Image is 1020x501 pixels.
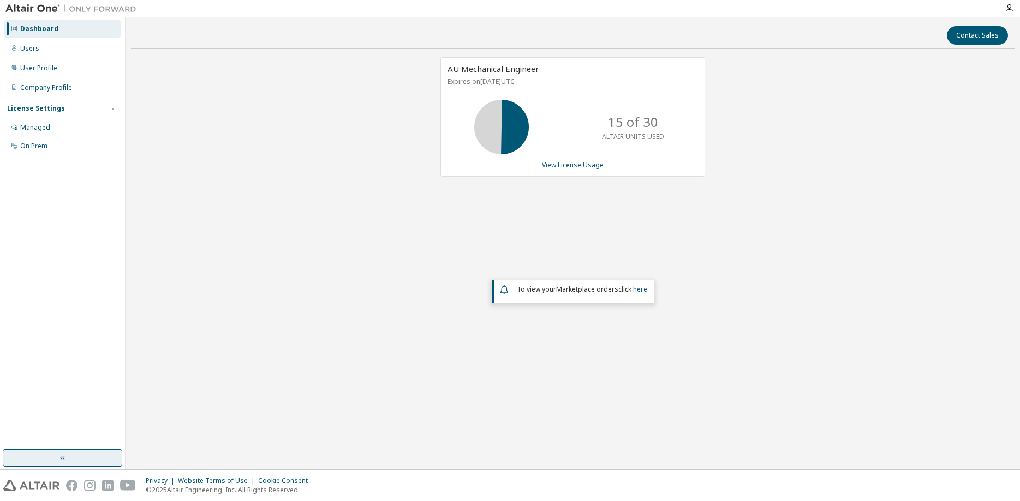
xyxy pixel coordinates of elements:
[102,480,114,491] img: linkedin.svg
[7,104,65,113] div: License Settings
[20,64,57,73] div: User Profile
[633,285,647,294] a: here
[5,3,142,14] img: Altair One
[146,476,178,485] div: Privacy
[3,480,59,491] img: altair_logo.svg
[542,160,604,170] a: View License Usage
[448,63,539,74] span: AU Mechanical Engineer
[20,142,47,150] div: On Prem
[608,113,658,131] p: 15 of 30
[178,476,258,485] div: Website Terms of Use
[20,83,72,92] div: Company Profile
[947,26,1008,45] button: Contact Sales
[602,132,664,141] p: ALTAIR UNITS USED
[556,285,618,294] em: Marketplace orders
[448,77,695,86] p: Expires on [DATE] UTC
[20,25,58,33] div: Dashboard
[120,480,136,491] img: youtube.svg
[20,44,39,53] div: Users
[146,485,314,494] p: © 2025 Altair Engineering, Inc. All Rights Reserved.
[20,123,50,132] div: Managed
[258,476,314,485] div: Cookie Consent
[517,285,647,294] span: To view your click
[84,480,96,491] img: instagram.svg
[66,480,77,491] img: facebook.svg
